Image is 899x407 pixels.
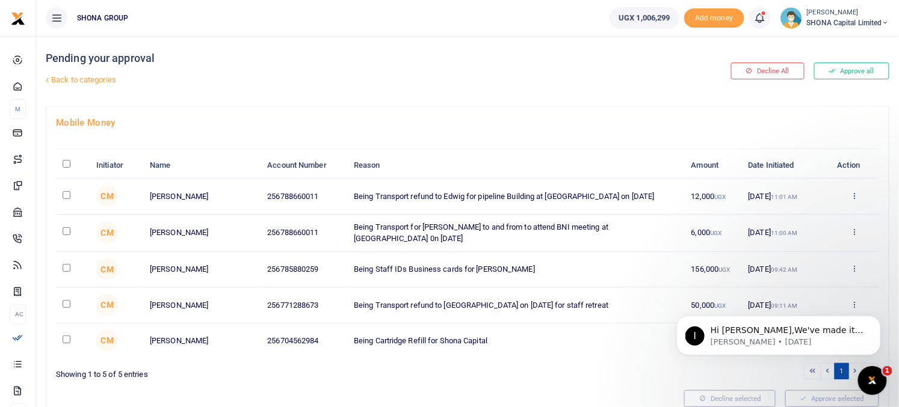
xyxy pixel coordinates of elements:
[72,13,133,23] span: SHONA GROUP
[771,194,798,200] small: 11:01 AM
[685,252,742,287] td: 156,000
[347,287,685,323] td: Being Transport refund to [GEOGRAPHIC_DATA] on [DATE] for staff retreat
[347,153,685,179] th: Reason: activate to sort column ascending
[684,8,744,28] li: Toup your wallet
[96,294,118,316] span: Catherine Mbabazi
[780,7,889,29] a: profile-user [PERSON_NAME] SHONA Capital Limited
[605,7,684,29] li: Wallet ballance
[261,252,347,287] td: 256785880259
[807,17,889,28] span: SHONA Capital Limited
[261,215,347,252] td: 256788660011
[685,215,742,252] td: 6,000
[883,366,892,376] span: 1
[807,8,889,18] small: [PERSON_NAME]
[742,287,830,323] td: [DATE]
[143,215,261,252] td: [PERSON_NAME]
[347,323,685,358] td: Being Cartridge Refill for Shona Capital
[261,323,347,358] td: 256704562984
[347,215,685,252] td: Being Transport for [PERSON_NAME] to and from to attend BNI meeting at [GEOGRAPHIC_DATA] 0n [DATE]
[56,116,879,129] h4: Mobile Money
[96,330,118,352] span: Catherine Mbabazi
[742,252,830,287] td: [DATE]
[10,304,26,324] li: Ac
[143,252,261,287] td: [PERSON_NAME]
[96,259,118,280] span: Catherine Mbabazi
[684,8,744,28] span: Add money
[143,153,261,179] th: Name: activate to sort column ascending
[261,179,347,214] td: 256788660011
[684,13,744,22] a: Add money
[685,153,742,179] th: Amount: activate to sort column ascending
[143,179,261,214] td: [PERSON_NAME]
[96,222,118,243] span: Catherine Mbabazi
[11,11,25,26] img: logo-small
[771,230,798,236] small: 11:00 AM
[714,194,726,200] small: UGX
[10,99,26,119] li: M
[347,252,685,287] td: Being Staff IDs Business cards for [PERSON_NAME]
[685,287,742,323] td: 50,000
[11,13,25,22] a: logo-small logo-large logo-large
[43,70,605,90] a: Back to categories
[771,266,798,273] small: 09:42 AM
[619,12,670,24] span: UGX 1,006,299
[96,185,118,207] span: Catherine Mbabazi
[742,215,830,252] td: [DATE]
[742,179,830,214] td: [DATE]
[143,287,261,323] td: [PERSON_NAME]
[143,323,261,358] td: [PERSON_NAME]
[718,266,730,273] small: UGX
[685,179,742,214] td: 12,000
[710,230,721,236] small: UGX
[658,290,899,375] iframe: Intercom notifications message
[780,7,802,29] img: profile-user
[731,63,805,79] button: Decline All
[261,153,347,179] th: Account Number: activate to sort column ascending
[261,287,347,323] td: 256771288673
[347,179,685,214] td: Being Transport refund to Edwig for pipeline Building at [GEOGRAPHIC_DATA] on [DATE]
[610,7,679,29] a: UGX 1,006,299
[90,153,143,179] th: Initiator: activate to sort column ascending
[56,362,463,381] div: Showing 1 to 5 of 5 entries
[814,63,889,79] button: Approve all
[858,366,887,395] iframe: Intercom live chat
[742,153,830,179] th: Date Initiated: activate to sort column ascending
[830,153,879,179] th: Action: activate to sort column ascending
[46,52,605,65] h4: Pending your approval
[56,153,90,179] th: : activate to sort column descending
